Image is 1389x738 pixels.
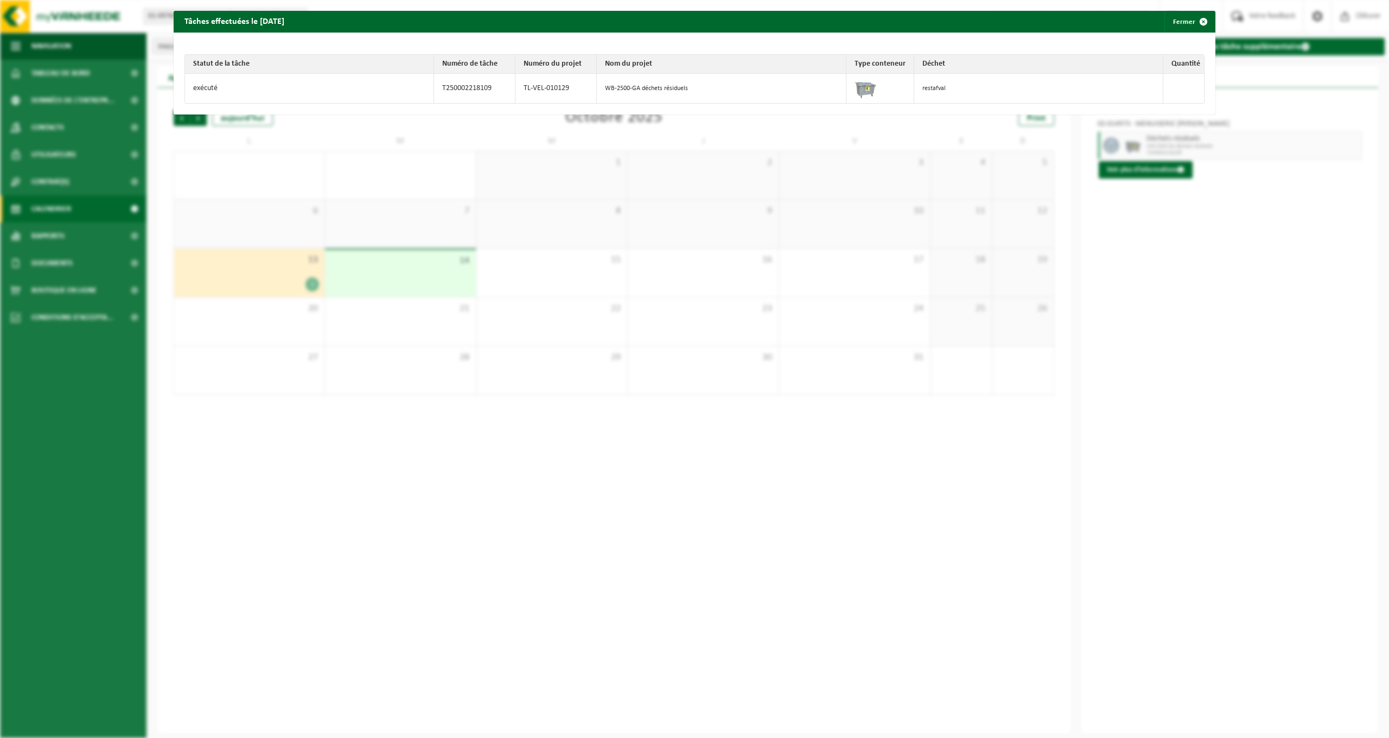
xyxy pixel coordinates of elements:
th: Nom du projet [597,55,846,74]
button: Fermer [1164,11,1214,33]
th: Statut de la tâche [185,55,434,74]
th: Numéro de tâche [434,55,515,74]
td: restafval [914,74,1163,103]
th: Déchet [914,55,1163,74]
td: T250002218109 [434,74,515,103]
td: exécuté [185,74,434,103]
th: Type conteneur [846,55,914,74]
th: Numéro du projet [515,55,597,74]
td: TL-VEL-010129 [515,74,597,103]
th: Quantité [1163,55,1204,74]
h2: Tâches effectuées le [DATE] [174,11,295,31]
img: WB-2500-GAL-GY-01 [855,77,876,98]
td: WB-2500-GA déchets résiduels [597,74,846,103]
